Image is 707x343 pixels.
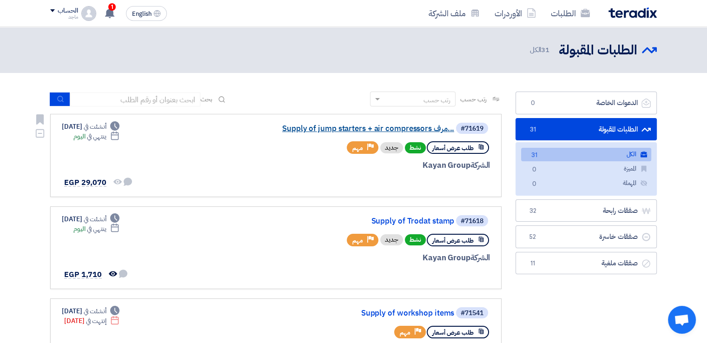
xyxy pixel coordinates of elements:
[126,6,167,21] button: English
[70,92,200,106] input: ابحث بعنوان أو رقم الطلب
[64,177,106,188] span: EGP 29,070
[73,224,119,234] div: اليوم
[432,236,474,245] span: طلب عرض أسعار
[470,252,490,264] span: الشركة
[521,162,651,176] a: المميزة
[421,2,487,24] a: ملف الشركة
[380,234,403,245] div: جديد
[64,269,102,280] span: EGP 1,710
[84,122,106,132] span: أنشئت في
[405,234,426,245] span: نشط
[529,151,540,160] span: 31
[73,132,119,141] div: اليوم
[470,159,490,171] span: الشركة
[461,125,483,132] div: #71619
[529,165,540,175] span: 0
[527,125,538,134] span: 31
[352,144,363,152] span: مهم
[400,328,410,337] span: مهم
[108,3,116,11] span: 1
[543,2,597,24] a: الطلبات
[527,259,538,268] span: 11
[530,45,551,55] span: الكل
[266,159,490,171] div: Kayan Group
[81,6,96,21] img: profile_test.png
[268,217,454,225] a: Supply of Trodat stamp
[268,125,454,133] a: Supply of jump starters + air compressors مرف...
[521,148,651,161] a: الكل
[529,179,540,189] span: 0
[515,225,657,248] a: صفقات خاسرة52
[515,92,657,114] a: الدعوات الخاصة0
[527,232,538,242] span: 52
[541,45,549,55] span: 31
[62,306,119,316] div: [DATE]
[132,11,152,17] span: English
[84,306,106,316] span: أنشئت في
[86,316,106,326] span: إنتهت في
[62,214,119,224] div: [DATE]
[352,236,363,245] span: مهم
[527,99,538,108] span: 0
[380,142,403,153] div: جديد
[527,206,538,216] span: 32
[668,306,696,334] div: Open chat
[64,316,119,326] div: [DATE]
[487,2,543,24] a: الأوردرات
[521,177,651,190] a: المهملة
[608,7,657,18] img: Teradix logo
[559,41,637,59] h2: الطلبات المقبولة
[268,309,454,317] a: Supply of workshop items
[87,132,106,141] span: ينتهي في
[405,142,426,153] span: نشط
[432,144,474,152] span: طلب عرض أسعار
[515,199,657,222] a: صفقات رابحة32
[461,310,483,317] div: #71541
[515,252,657,275] a: صفقات ملغية11
[515,118,657,141] a: الطلبات المقبولة31
[50,14,78,20] div: ماجد
[87,224,106,234] span: ينتهي في
[423,95,450,105] div: رتب حسب
[58,7,78,15] div: الحساب
[84,214,106,224] span: أنشئت في
[200,94,212,104] span: بحث
[432,328,474,337] span: طلب عرض أسعار
[461,218,483,224] div: #71618
[266,252,490,264] div: Kayan Group
[460,94,487,104] span: رتب حسب
[62,122,119,132] div: [DATE]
